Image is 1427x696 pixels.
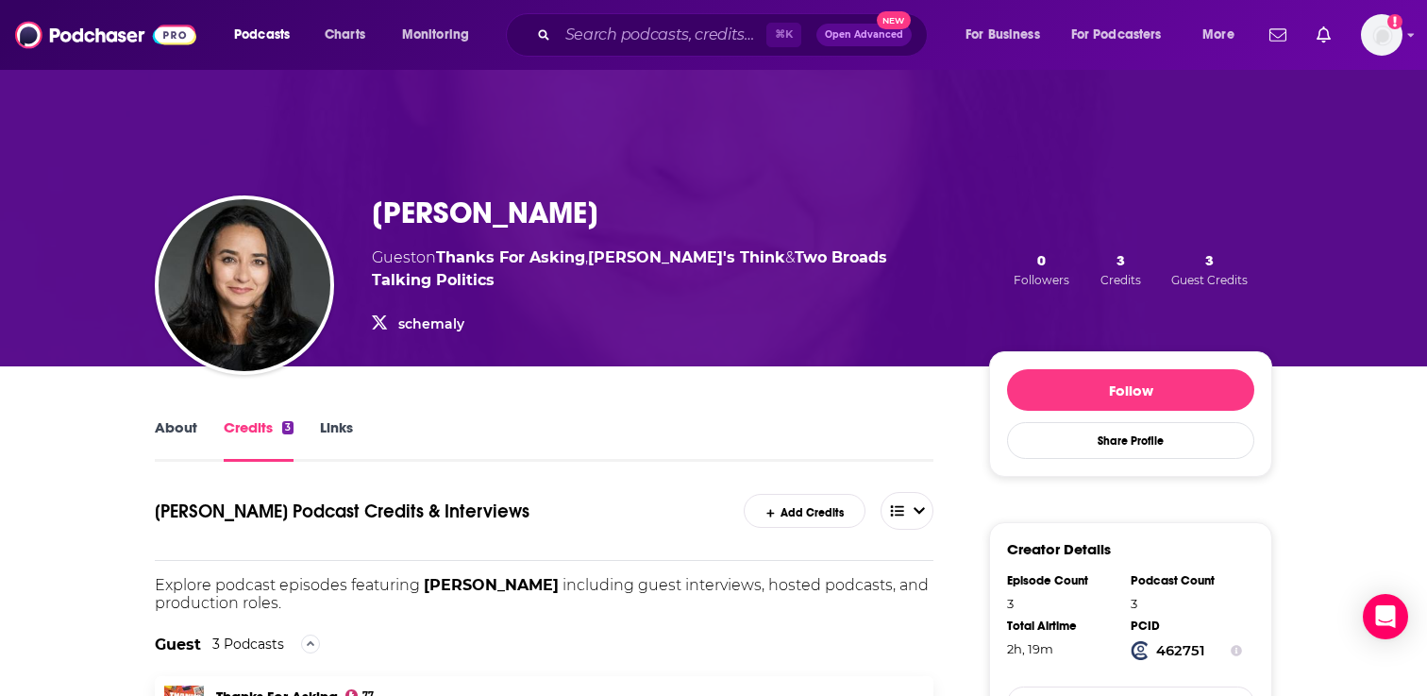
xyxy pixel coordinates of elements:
input: Search podcasts, credits, & more... [558,20,766,50]
div: 3 Podcasts [212,636,284,653]
span: For Business [965,22,1040,48]
span: Guest [372,248,416,266]
h2: Guest [155,636,201,654]
button: Share Profile [1007,422,1254,459]
button: open menu [389,20,494,50]
h3: Creator Details [1007,540,1111,558]
span: Followers [1014,273,1069,287]
h3: [PERSON_NAME] [372,195,598,231]
button: Follow [1007,369,1254,411]
button: 3Credits [1095,250,1147,288]
span: Credits [1100,273,1141,287]
a: KERA's Think [588,248,785,266]
div: Open Intercom Messenger [1363,594,1408,639]
span: 0 [1037,251,1046,269]
span: 3 [1205,251,1214,269]
a: schemaly [398,315,464,332]
button: Open AdvancedNew [816,24,912,46]
span: Logged in as adrian.villarreal [1361,14,1402,56]
a: Links [320,418,353,462]
p: Explore podcast episodes featuring including guest interviews, hosted podcasts, and production ro... [155,576,933,612]
span: Charts [325,22,365,48]
button: Show profile menu [1361,14,1402,56]
div: Episode Count [1007,573,1118,588]
span: [PERSON_NAME] [424,576,559,594]
h1: Soraya Chemaly's Podcast Credits & Interviews [155,492,707,530]
span: 2 hours, 19 minutes, 52 seconds [1007,641,1053,656]
span: Guest Credits [1171,273,1248,287]
span: New [877,11,911,29]
div: 3 [1131,596,1242,611]
button: open menu [952,20,1064,50]
img: User Profile [1361,14,1402,56]
span: , [585,248,588,266]
button: open menu [1059,20,1189,50]
div: PCID [1131,619,1242,634]
img: Podchaser Creator ID logo [1131,641,1150,660]
div: 3 [282,421,294,434]
span: Podcasts [234,22,290,48]
span: Monitoring [402,22,469,48]
a: Thanks For Asking [436,248,585,266]
svg: Add a profile image [1387,14,1402,29]
a: Credits3 [224,418,294,462]
a: Add Credits [744,494,865,527]
div: Total Airtime [1007,619,1118,634]
a: Show notifications dropdown [1262,19,1294,51]
span: on [416,248,585,266]
span: More [1202,22,1234,48]
button: 0Followers [1008,250,1075,288]
div: Search podcasts, credits, & more... [524,13,946,57]
button: open menu [881,492,933,530]
a: About [155,418,197,462]
span: 3 [1116,251,1125,269]
button: Show Info [1231,641,1242,660]
img: Soraya Chemaly [159,199,330,371]
img: Podchaser - Follow, Share and Rate Podcasts [15,17,196,53]
div: The Guest is an outside party who makes an on-air appearance on an episode, often as a participan... [155,612,933,676]
div: Podcast Count [1131,573,1242,588]
span: Open Advanced [825,30,903,40]
a: Charts [312,20,377,50]
button: 3Guest Credits [1166,250,1253,288]
button: open menu [1189,20,1258,50]
span: & [785,248,795,266]
div: 3 [1007,596,1118,611]
span: For Podcasters [1071,22,1162,48]
a: Show notifications dropdown [1309,19,1338,51]
span: ⌘ K [766,23,801,47]
strong: 462751 [1156,642,1205,659]
button: open menu [221,20,314,50]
